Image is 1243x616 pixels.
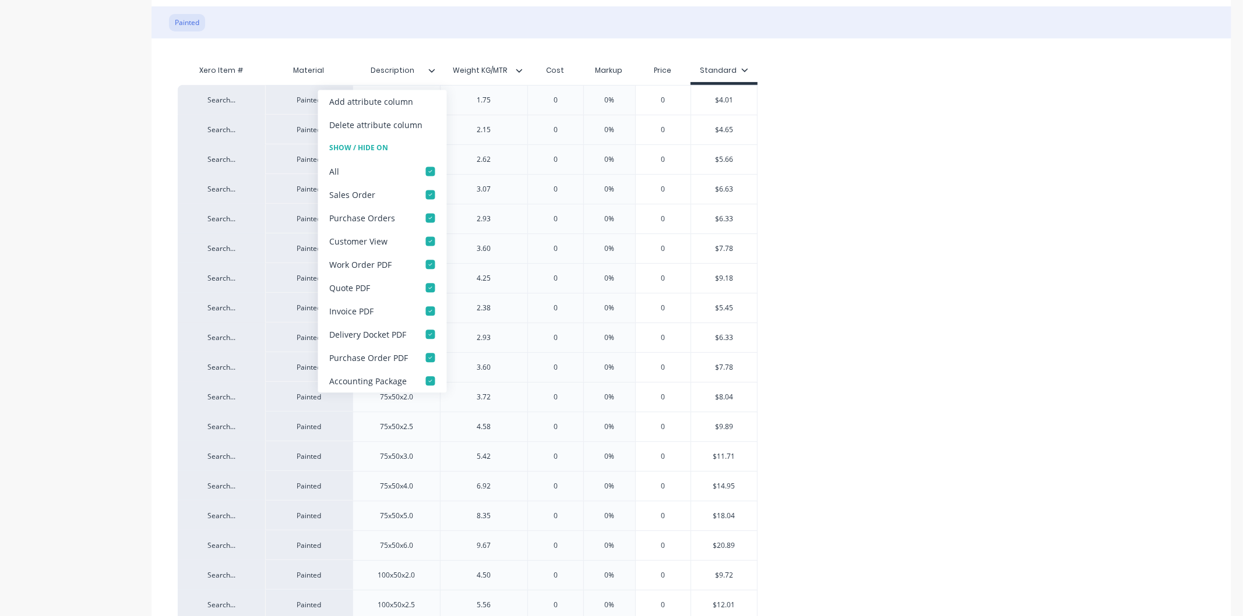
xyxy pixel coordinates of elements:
div: Search... [189,422,253,432]
div: Painted [265,471,353,501]
div: Painted [265,323,353,352]
div: 0 [634,145,692,174]
div: Search...Painted65x35x3.04.2500%0$9.18 [178,263,758,293]
div: 2.15 [455,122,513,137]
div: 0 [526,561,584,590]
div: 0% [580,293,639,323]
div: Search... [189,303,253,313]
div: Description [353,56,433,85]
div: 0% [580,412,639,441]
div: 0 [634,531,692,560]
div: 0 [526,175,584,204]
div: 75x50x4.0 [368,479,426,494]
div: Painted [265,560,353,590]
div: 0% [580,442,639,471]
div: 0 [634,264,692,293]
div: Painted [265,412,353,441]
div: Painted [265,204,353,233]
div: Search... [189,154,253,165]
div: $18.04 [691,501,757,530]
div: Search...Painted50x25x2.52.6200%0$5.66 [178,144,758,174]
div: Search...Painted75x25x2.53.6000%0$7.78 [178,352,758,382]
div: 2.38 [455,300,513,316]
div: Search... [189,273,253,284]
div: $9.72 [691,561,757,590]
div: Search...Painted75x50x3.05.4200%0$11.71 [178,441,758,471]
div: 5.56 [455,597,513,613]
div: Show / Hide On [318,136,447,160]
div: Search...Painted75x50x5.08.3500%0$18.04 [178,501,758,530]
div: $9.18 [691,264,757,293]
div: 0 [634,442,692,471]
div: 8.35 [455,508,513,523]
div: Search... [189,362,253,373]
div: Search...Painted50x25x1.61.7500%0$4.01 [178,85,758,115]
div: Customer View [330,235,388,247]
div: 0 [634,472,692,501]
div: Search...Painted50x25x3.03.0700%0$6.63 [178,174,758,204]
div: Search...Painted75x25x2.02.9300%0$6.33 [178,323,758,352]
div: $4.65 [691,115,757,144]
div: 2.93 [455,211,513,226]
div: Painted [265,293,353,323]
div: Search... [189,481,253,491]
div: Delivery Docket PDF [330,328,407,341]
div: Search...Painted65x35x2.02.9300%0$6.33 [178,204,758,233]
div: 9.67 [455,538,513,553]
div: Search...Painted75x50x2.03.7200%0$8.04 [178,382,758,412]
div: 0% [580,353,639,382]
div: Quote PDF [330,282,371,294]
div: 0 [634,175,692,204]
div: 3.07 [455,182,513,197]
div: Painted [265,441,353,471]
div: Painted [265,174,353,204]
div: $6.33 [691,204,757,233]
div: Search... [189,451,253,462]
div: 0 [526,383,584,412]
div: Invoice PDF [330,305,374,317]
div: Search... [189,511,253,521]
div: Search... [189,243,253,254]
div: Search... [189,540,253,551]
div: 0 [526,323,584,352]
div: 0 [634,412,692,441]
div: Painted [265,144,353,174]
div: Painted [265,530,353,560]
div: Painted [265,263,353,293]
div: 75x50x2.0 [368,390,426,405]
div: Search... [189,95,253,105]
div: Painted [169,14,205,31]
div: 100x50x2.5 [368,597,426,613]
div: 1.75 [455,93,513,108]
div: Description [353,59,440,82]
div: 5.42 [455,449,513,464]
div: 3.72 [455,390,513,405]
div: Search... [189,332,253,343]
div: 2.62 [455,152,513,167]
div: Standard [700,65,748,76]
div: 0% [580,264,639,293]
div: Painted [265,85,353,115]
div: 0% [580,204,639,233]
div: Weight KG/MTR [440,59,527,82]
div: Search... [189,184,253,194]
div: Delete attribute column [330,119,423,131]
div: 0 [526,264,584,293]
div: Cost [527,59,583,82]
div: Search...Painted75x50x6.09.6700%0$20.89 [178,530,758,560]
div: Painted [265,382,353,412]
div: Painted [265,115,353,144]
div: 0 [634,323,692,352]
div: 0 [526,204,584,233]
div: 0 [526,86,584,115]
div: 0 [634,293,692,323]
div: 0% [580,145,639,174]
div: 0 [634,501,692,530]
div: $5.66 [691,145,757,174]
div: Painted [265,233,353,263]
div: Weight KG/MTR [440,56,520,85]
div: 0 [526,501,584,530]
div: 0 [526,412,584,441]
div: 75x50x2.5 [368,419,426,434]
div: 0 [526,472,584,501]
